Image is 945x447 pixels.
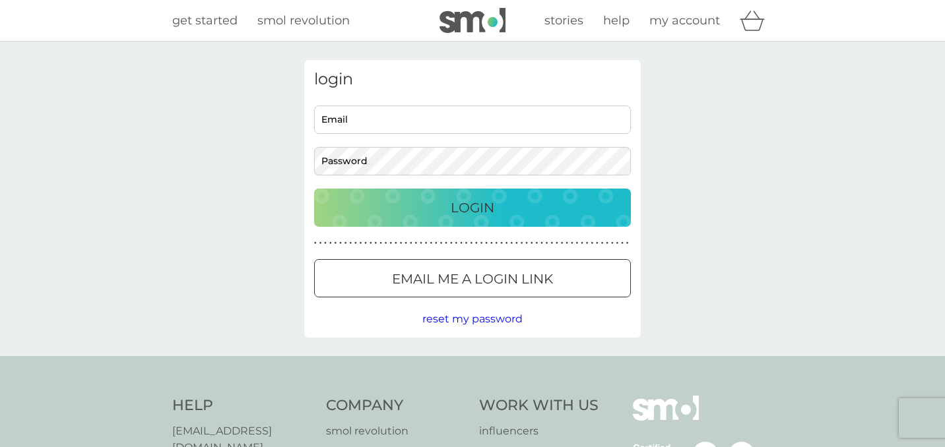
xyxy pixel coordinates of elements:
p: ● [329,240,332,247]
p: ● [571,240,573,247]
p: ● [621,240,624,247]
p: ● [375,240,377,247]
span: smol revolution [257,13,350,28]
p: ● [465,240,468,247]
img: smol [633,396,699,440]
h4: Company [326,396,467,416]
p: ● [460,240,463,247]
p: ● [344,240,347,247]
p: ● [591,240,593,247]
p: ● [420,240,422,247]
p: ● [339,240,342,247]
p: ● [389,240,392,247]
p: ● [596,240,599,247]
p: ● [335,240,337,247]
p: ● [566,240,568,247]
p: ● [364,240,367,247]
p: ● [546,240,548,247]
p: ● [556,240,558,247]
p: ● [450,240,453,247]
p: ● [606,240,608,247]
p: ● [385,240,387,247]
p: ● [445,240,447,247]
p: ● [415,240,418,247]
p: ● [354,240,357,247]
p: ● [521,240,523,247]
p: ● [349,240,352,247]
p: ● [370,240,372,247]
p: ● [531,240,533,247]
p: Email me a login link [392,268,553,289]
p: ● [626,240,629,247]
p: ● [536,240,538,247]
p: ● [405,240,407,247]
p: ● [400,240,403,247]
span: my account [649,13,720,28]
p: ● [515,240,518,247]
a: my account [649,11,720,30]
p: ● [440,240,443,247]
p: ● [576,240,579,247]
span: help [603,13,630,28]
p: ● [425,240,428,247]
p: ● [475,240,478,247]
span: reset my password [422,313,523,325]
p: ● [490,240,493,247]
h4: Work With Us [479,396,599,416]
p: ● [500,240,503,247]
p: ● [550,240,553,247]
p: ● [611,240,614,247]
p: ● [430,240,432,247]
img: smol [440,8,505,33]
p: ● [581,240,583,247]
p: ● [485,240,488,247]
p: ● [395,240,397,247]
span: stories [544,13,583,28]
p: ● [319,240,322,247]
a: stories [544,11,583,30]
a: influencers [479,423,599,440]
p: ● [601,240,604,247]
p: ● [470,240,472,247]
a: help [603,11,630,30]
p: ● [505,240,508,247]
h3: login [314,70,631,89]
a: get started [172,11,238,30]
p: Login [451,197,494,218]
p: ● [314,240,317,247]
p: ● [525,240,528,247]
p: ● [496,240,498,247]
p: ● [540,240,543,247]
button: Login [314,189,631,227]
a: smol revolution [326,423,467,440]
button: reset my password [422,311,523,328]
p: ● [561,240,564,247]
h4: Help [172,396,313,416]
span: get started [172,13,238,28]
p: ● [360,240,362,247]
p: ● [435,240,438,247]
p: ● [480,240,483,247]
div: basket [740,7,773,34]
p: ● [586,240,589,247]
a: smol revolution [257,11,350,30]
p: ● [510,240,513,247]
p: ● [379,240,382,247]
p: ● [410,240,412,247]
p: ● [324,240,327,247]
button: Email me a login link [314,259,631,297]
p: ● [455,240,458,247]
p: ● [616,240,619,247]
